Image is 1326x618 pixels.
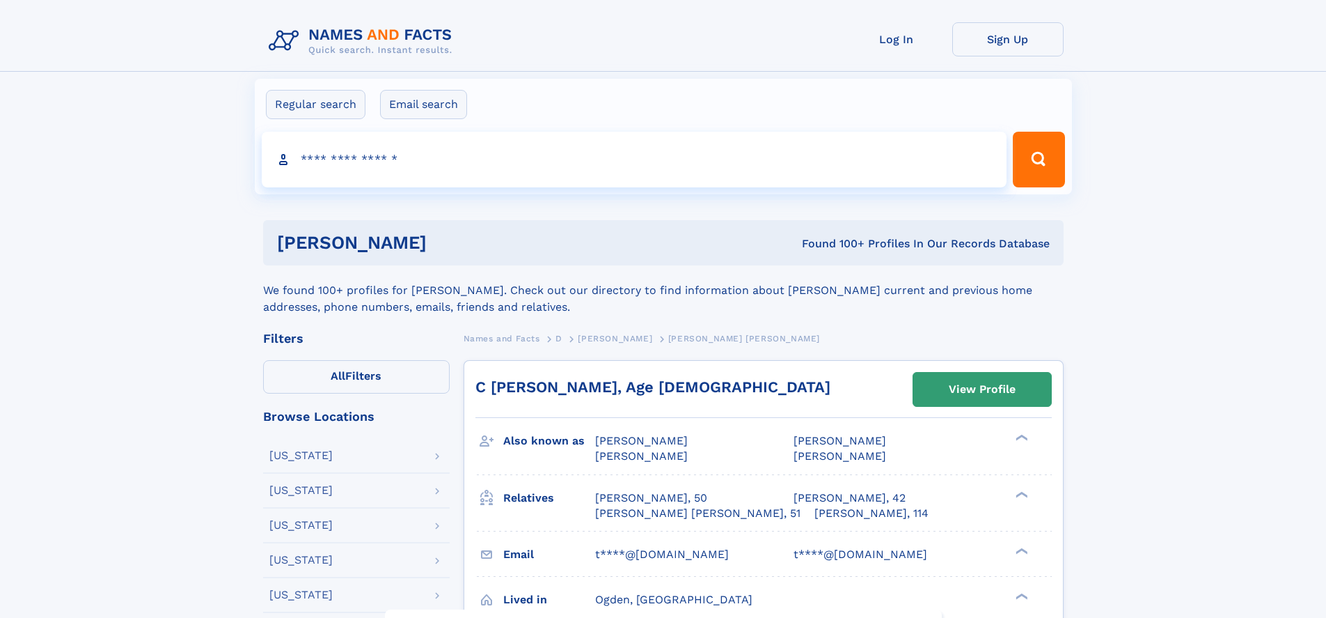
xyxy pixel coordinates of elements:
[269,485,333,496] div: [US_STATE]
[814,506,929,521] a: [PERSON_NAME], 114
[503,486,595,510] h3: Relatives
[595,434,688,447] span: [PERSON_NAME]
[555,334,562,343] span: D
[1012,433,1029,442] div: ❯
[269,520,333,531] div: [US_STATE]
[269,589,333,601] div: [US_STATE]
[263,332,450,345] div: Filters
[1012,546,1029,555] div: ❯
[263,265,1064,316] div: We found 100+ profiles for [PERSON_NAME]. Check out our directory to find information about [PERS...
[475,378,830,396] a: C [PERSON_NAME], Age [DEMOGRAPHIC_DATA]
[503,588,595,612] h3: Lived in
[841,22,952,56] a: Log In
[595,449,688,463] span: [PERSON_NAME]
[668,334,820,343] span: [PERSON_NAME] [PERSON_NAME]
[952,22,1064,56] a: Sign Up
[949,373,1016,405] div: View Profile
[614,236,1050,252] div: Found 100+ Profiles In Our Records Database
[277,234,615,252] h1: [PERSON_NAME]
[794,490,906,506] a: [PERSON_NAME], 42
[263,360,450,394] label: Filters
[595,593,752,606] span: Ogden, [GEOGRAPHIC_DATA]
[263,22,464,60] img: Logo Names and Facts
[464,330,540,347] a: Names and Facts
[266,90,365,119] label: Regular search
[269,450,333,461] div: [US_STATE]
[1013,132,1064,187] button: Search Button
[595,506,800,521] a: [PERSON_NAME] [PERSON_NAME], 51
[503,543,595,566] h3: Email
[578,334,652,343] span: [PERSON_NAME]
[555,330,562,347] a: D
[269,555,333,566] div: [US_STATE]
[913,373,1051,406] a: View Profile
[794,449,886,463] span: [PERSON_NAME]
[578,330,652,347] a: [PERSON_NAME]
[1012,592,1029,601] div: ❯
[263,410,450,423] div: Browse Locations
[595,490,707,506] a: [PERSON_NAME], 50
[331,369,345,383] span: All
[794,434,886,447] span: [PERSON_NAME]
[503,429,595,453] h3: Also known as
[262,132,1007,187] input: search input
[380,90,467,119] label: Email search
[1012,490,1029,499] div: ❯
